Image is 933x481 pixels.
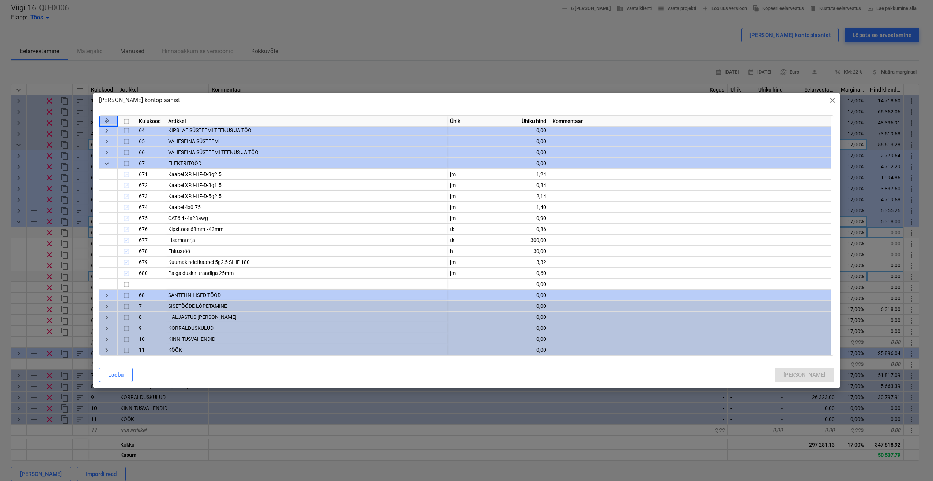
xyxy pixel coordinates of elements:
div: 0,84 [479,180,546,191]
div: 0,90 [479,213,546,224]
div: 1,40 [479,202,546,213]
div: 678 [136,246,165,257]
div: Kaabel XPJ-HF-D-5g2.5 [165,191,447,202]
div: Paigalduskiri traadiga 25mm [165,268,447,279]
div: 68 [136,290,165,301]
div: VAHESEINA SÜSTEEMI TEENUS JA TÖÖ [165,147,447,158]
span: keyboard_arrow_right [102,148,111,157]
div: tk [447,235,476,246]
span: keyboard_arrow_right [102,313,111,322]
div: Kuumakindel kaabel 5g2,5 SIHF 180 [165,257,447,268]
div: 2,14 [479,191,546,202]
div: h [447,246,476,257]
div: VAHESEINA SÜSTEEM [165,136,447,147]
span: keyboard_arrow_right [102,335,111,344]
div: Artikkel [165,116,447,127]
div: 674 [136,202,165,213]
div: Ehitustöö [165,246,447,257]
div: 7 [136,301,165,312]
div: 67 [136,158,165,169]
div: 0,86 [479,224,546,235]
div: Kulukood [136,116,165,127]
div: KÖÖK [165,344,447,355]
span: keyboard_arrow_right [102,346,111,355]
div: 66 [136,147,165,158]
div: jm [447,169,476,180]
div: 0,00 [479,344,546,355]
div: 0,00 [479,290,546,301]
div: 679 [136,257,165,268]
div: 672 [136,180,165,191]
div: 3,32 [479,257,546,268]
div: Kaabel XPJ-HF-D-3g1.5 [165,180,447,191]
div: jm [447,213,476,224]
div: 0,00 [479,158,546,169]
div: SANTEHNILISED TÖÖD [165,290,447,301]
div: 676 [136,224,165,235]
div: 0,00 [479,125,546,136]
span: keyboard_arrow_right [102,126,111,135]
div: 11 [136,344,165,355]
span: keyboard_arrow_right [102,291,111,300]
div: jm [447,257,476,268]
div: 677 [136,235,165,246]
div: 65 [136,136,165,147]
div: 0,00 [479,333,546,344]
div: KORRALDUSKULUD [165,322,447,333]
div: 671 [136,169,165,180]
div: 8 [136,312,165,322]
div: Kaabel 4x0.75 [165,202,447,213]
div: 9 [136,322,165,333]
div: Kaabel XPJ-HF-D-3g2.5 [165,169,447,180]
div: KIPSLAE SÜSTEEMI TEENUS JA TÖÖ [165,125,447,136]
div: 675 [136,213,165,224]
div: 1,24 [479,169,546,180]
div: 0,00 [479,322,546,333]
div: Kommentaar [549,116,831,127]
div: KINNITUSVAHENDID [165,333,447,344]
div: Lisamaterjal [165,235,447,246]
span: keyboard_arrow_down [102,159,111,168]
div: 30,00 [479,246,546,257]
div: Ühik [447,116,476,127]
span: keyboard_arrow_right [102,302,111,311]
div: 0,00 [479,312,546,322]
div: 0,00 [479,136,546,147]
div: Kipsitoos 68mm x43mm [165,224,447,235]
div: jm [447,268,476,279]
div: 300,00 [479,235,546,246]
div: 680 [136,268,165,279]
span: keyboard_arrow_right [102,137,111,146]
div: jm [447,180,476,191]
div: HALJASTUS [PERSON_NAME] [165,312,447,322]
div: 0,00 [479,301,546,312]
div: Ühiku hind [476,116,549,127]
span: keyboard_arrow_right [102,324,111,333]
div: ELEKTRITÖÖD [165,158,447,169]
button: Loobu [99,368,133,382]
div: jm [447,202,476,213]
div: 0,00 [479,279,546,290]
p: [PERSON_NAME] kontoplaanist [99,96,180,105]
div: SISETÖÖDE LÕPETAMINE [165,301,447,312]
div: 64 [136,125,165,136]
span: close [828,96,837,105]
span: keyboard_arrow_down [102,117,111,126]
div: 0,00 [479,147,546,158]
div: jm [447,191,476,202]
div: Loobu [108,370,124,380]
div: 673 [136,191,165,202]
div: CAT6 4x4x23awg [165,213,447,224]
div: 10 [136,333,165,344]
div: 0,60 [479,268,546,279]
div: tk [447,224,476,235]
